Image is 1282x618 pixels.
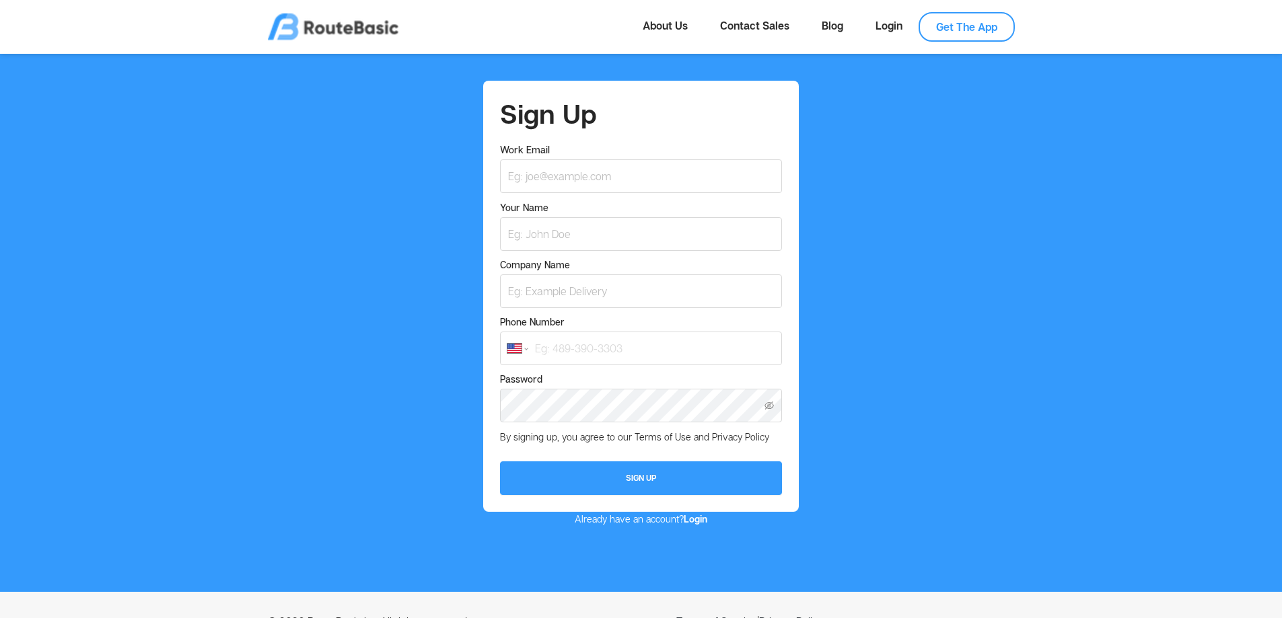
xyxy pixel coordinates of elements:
[268,13,398,40] img: logo.png
[704,12,806,39] a: Contact Sales
[500,274,781,308] input: Company Name
[500,98,781,130] h1: Sign Up
[684,513,707,525] a: Login
[919,12,1015,42] a: Get The App
[500,389,781,422] input: Password
[500,143,557,157] label: Work Email
[859,12,919,39] a: Login
[806,12,859,39] a: Blog
[500,373,549,386] label: Password
[500,159,781,193] input: Work Email
[500,217,781,251] input: Your Name
[500,430,781,444] p: By signing up, you agree to our Terms of Use and Privacy Policy
[500,461,781,495] button: Sign Up
[483,512,798,526] p: Already have an account?
[627,12,704,39] a: About Us
[500,315,571,329] label: Phone Number
[500,258,577,272] label: Company Name
[500,332,781,365] input: Phone Number
[500,201,555,215] label: Your Name
[764,401,774,410] i: icon: eye-invisible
